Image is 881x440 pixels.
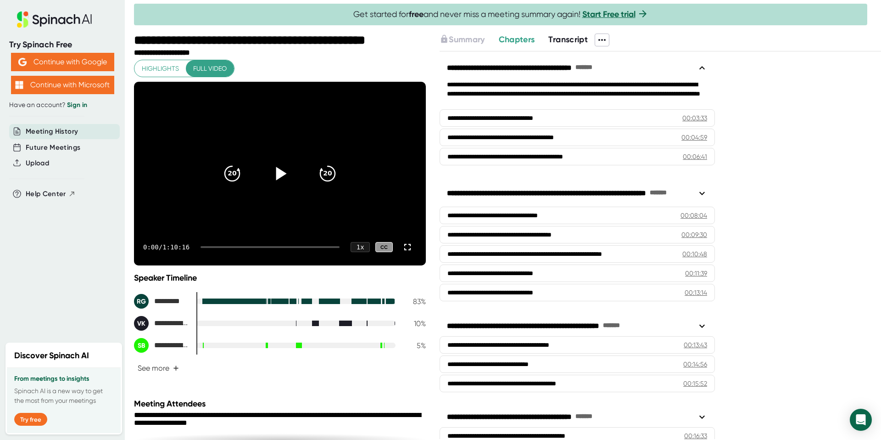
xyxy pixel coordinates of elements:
button: Transcript [548,34,588,46]
b: free [409,9,424,19]
p: Spinach AI is a new way to get the most from your meetings [14,386,113,406]
div: VK [134,316,149,331]
div: SB [134,338,149,353]
div: 00:13:43 [684,340,707,350]
button: Chapters [499,34,535,46]
span: Help Center [26,189,66,199]
div: 5 % [403,341,426,350]
div: 00:06:41 [683,152,707,161]
div: 00:09:30 [681,230,707,239]
div: 00:04:59 [681,133,707,142]
button: Try free [14,413,47,426]
div: Saikat Bhattacharya [134,338,189,353]
div: 00:15:52 [683,379,707,388]
div: Speaker Timeline [134,273,426,283]
button: Summary [440,34,485,46]
div: 00:13:14 [685,288,707,297]
div: Meeting Attendees [134,399,428,409]
span: Highlights [142,63,179,74]
button: Upload [26,158,49,169]
div: 00:08:04 [680,211,707,220]
div: 00:11:39 [685,269,707,278]
div: 0:00 / 1:10:16 [143,243,190,251]
h2: Discover Spinach AI [14,350,89,362]
div: RG [134,294,149,309]
div: Upgrade to access [440,34,498,46]
div: Venkata Ramana Kare [134,316,189,331]
a: Sign in [67,101,87,109]
div: 1 x [351,242,370,252]
div: Try Spinach Free [9,39,116,50]
span: Get started for and never miss a meeting summary again! [353,9,648,20]
h3: From meetings to insights [14,375,113,383]
div: Have an account? [9,101,116,109]
img: Aehbyd4JwY73AAAAAElFTkSuQmCC [18,58,27,66]
button: Future Meetings [26,142,80,153]
button: Full video [186,60,234,77]
button: See more+ [134,360,183,376]
div: 00:10:48 [682,249,707,259]
button: Continue with Google [11,53,114,71]
span: + [173,365,179,372]
button: Highlights [134,60,186,77]
span: Chapters [499,34,535,45]
button: Meeting History [26,126,78,137]
a: Start Free trial [582,9,636,19]
span: Transcript [548,34,588,45]
button: Continue with Microsoft [11,76,114,94]
div: 00:03:33 [682,113,707,123]
div: 10 % [403,319,426,328]
span: Full video [193,63,227,74]
div: 83 % [403,297,426,306]
div: CC [375,242,393,253]
div: Raj Gopal [134,294,189,309]
div: 00:14:56 [683,360,707,369]
span: Summary [449,34,485,45]
button: Help Center [26,189,76,199]
div: Open Intercom Messenger [850,409,872,431]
